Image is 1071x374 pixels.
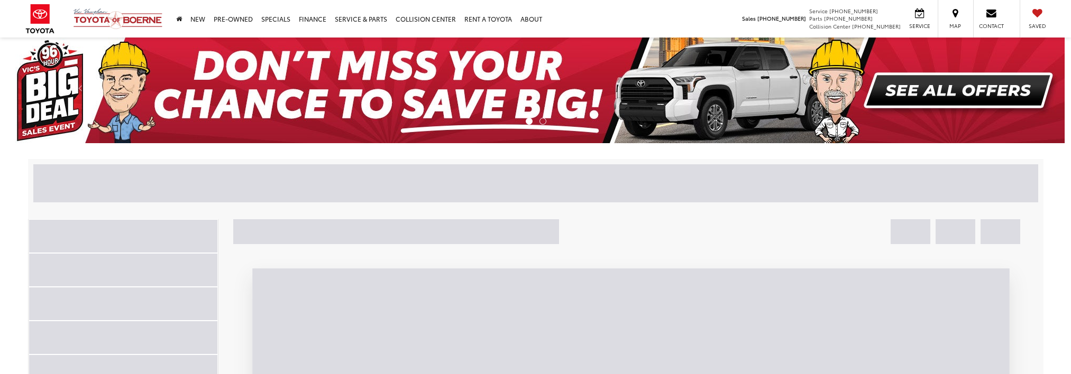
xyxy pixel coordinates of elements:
[979,22,1004,30] span: Contact
[742,14,756,22] span: Sales
[1026,22,1049,30] span: Saved
[7,38,1065,143] img: Big Deal Sales Event
[809,7,828,15] span: Service
[757,14,806,22] span: [PHONE_NUMBER]
[809,14,822,22] span: Parts
[824,14,873,22] span: [PHONE_NUMBER]
[73,8,163,30] img: Vic Vaughan Toyota of Boerne
[809,22,850,30] span: Collision Center
[944,22,967,30] span: Map
[908,22,931,30] span: Service
[852,22,901,30] span: [PHONE_NUMBER]
[829,7,878,15] span: [PHONE_NUMBER]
